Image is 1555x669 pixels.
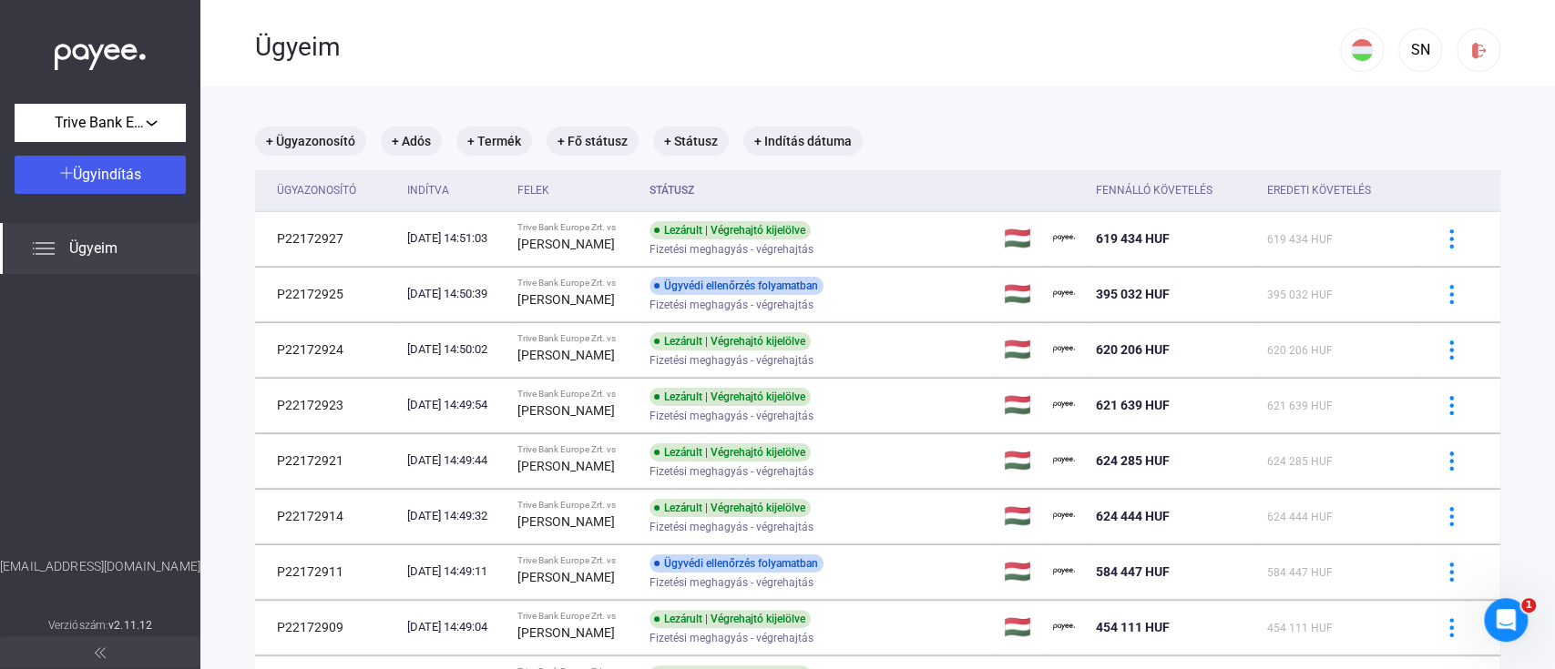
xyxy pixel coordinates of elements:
[69,238,118,259] span: Ügyeim
[650,221,811,239] div: Lezárult | Végrehajtó kijelölve
[517,570,615,584] strong: [PERSON_NAME]
[517,348,615,362] strong: [PERSON_NAME]
[997,378,1046,432] td: 🇭🇺
[517,444,634,455] div: Trive Bank Europe Zrt. vs
[517,278,634,289] div: Trive Bank Europe Zrt. vs
[997,544,1046,599] td: 🇭🇺
[517,611,634,622] div: Trive Bank Europe Zrt. vs
[650,350,813,371] span: Fizetési meghagyás - végrehajtás
[517,222,634,233] div: Trive Bank Europe Zrt. vs
[517,500,634,511] div: Trive Bank Europe Zrt. vs
[1053,561,1075,583] img: payee-logo
[255,433,400,488] td: P22172921
[95,647,106,658] img: arrow-double-left-grey.svg
[73,166,141,183] span: Ügyindítás
[997,267,1046,321] td: 🇭🇺
[1267,622,1333,634] span: 454 111 HUF
[650,627,813,649] span: Fizetési meghagyás - végrehajtás
[255,211,400,266] td: P22172927
[1432,330,1470,369] button: more-blue
[1095,231,1169,246] span: 619 434 HUF
[517,179,634,201] div: Felek
[743,127,863,156] mat-chip: + Indítás dátuma
[1442,340,1461,360] img: more-blue
[650,294,813,316] span: Fizetési meghagyás - végrehajtás
[255,489,400,543] td: P22172914
[650,332,811,350] div: Lezárult | Végrehajtó kijelölve
[255,267,400,321] td: P22172925
[1095,287,1169,301] span: 395 032 HUF
[517,625,615,640] strong: [PERSON_NAME]
[1442,396,1461,415] img: more-blue
[1095,398,1169,412] span: 621 639 HUF
[1432,608,1470,646] button: more-blue
[277,179,356,201] div: Ügyazonosító
[650,388,811,406] div: Lezárult | Végrehajtó kijelölve
[1484,598,1528,642] iframe: Intercom live chat
[1053,505,1075,527] img: payee-logo
[407,179,449,201] div: Indítva
[1267,455,1333,468] span: 624 285 HUF
[60,167,73,179] img: plus-white.svg
[997,211,1046,266] td: 🇭🇺
[255,600,400,654] td: P22172909
[1442,618,1461,637] img: more-blue
[517,403,615,418] strong: [PERSON_NAME]
[1267,566,1333,579] span: 584 447 HUF
[255,322,400,377] td: P22172924
[650,572,813,593] span: Fizetési meghagyás - végrehajtás
[650,277,824,295] div: Ügyvédi ellenőrzés folyamatban
[407,340,503,359] div: [DATE] 14:50:02
[15,156,186,194] button: Ügyindítás
[1432,497,1470,535] button: more-blue
[1053,283,1075,305] img: payee-logo
[1053,394,1075,416] img: payee-logo
[1457,28,1500,72] button: logout-red
[517,555,634,566] div: Trive Bank Europe Zrt. vs
[1095,453,1169,468] span: 624 285 HUF
[381,127,442,156] mat-chip: + Adós
[33,238,55,259] img: list.svg
[407,618,503,636] div: [DATE] 14:49:04
[653,127,729,156] mat-chip: + Státusz
[277,179,393,201] div: Ügyazonosító
[1521,598,1536,613] span: 1
[1442,563,1461,582] img: more-blue
[1432,552,1470,591] button: more-blue
[1267,344,1333,357] span: 620 206 HUF
[650,516,813,538] span: Fizetési meghagyás - végrehajtás
[650,405,813,427] span: Fizetési meghagyás - végrehajtás
[407,179,503,201] div: Indítva
[1351,39,1373,61] img: HU
[1469,41,1489,60] img: logout-red
[1267,511,1333,523] span: 624 444 HUF
[1267,179,1371,201] div: Eredeti követelés
[407,396,503,414] div: [DATE] 14:49:54
[108,619,152,632] strong: v2.11.12
[407,563,503,581] div: [DATE] 14:49:11
[517,292,615,307] strong: [PERSON_NAME]
[1053,339,1075,360] img: payee-logo
[407,451,503,470] div: [DATE] 14:49:44
[407,507,503,525] div: [DATE] 14:49:32
[1442,507,1461,526] img: more-blue
[650,443,811,461] div: Lezárult | Végrehajtó kijelölve
[650,238,813,260] span: Fizetési meghagyás - végrehajtás
[1267,289,1333,301] span: 395 032 HUF
[1340,28,1384,72] button: HU
[1053,228,1075,249] img: payee-logo
[1095,509,1169,523] span: 624 444 HUF
[1095,564,1169,579] span: 584 447 HUF
[1267,400,1333,412] span: 621 639 HUF
[407,285,503,303] div: [DATE] 14:50:39
[1398,28,1442,72] button: SN
[517,514,615,529] strong: [PERSON_NAME]
[1053,450,1075,471] img: payee-logo
[650,554,824,573] div: Ügyvédi ellenőrzés folyamatban
[255,32,1340,63] div: Ügyeim
[642,170,997,211] th: Státusz
[55,112,146,134] span: Trive Bank Europe Zrt.
[1432,386,1470,424] button: more-blue
[997,433,1046,488] td: 🇭🇺
[1442,451,1461,471] img: more-blue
